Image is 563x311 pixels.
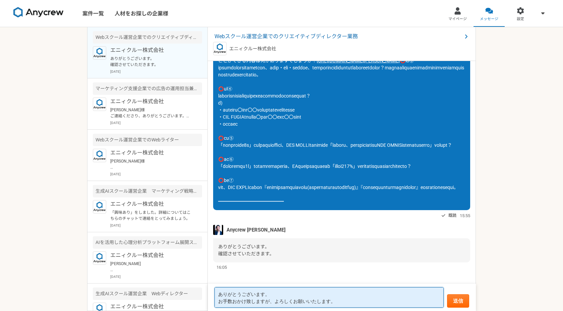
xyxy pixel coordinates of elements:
[214,33,462,41] span: Webスクール運営企業でのクリエイティブディレクター業務
[110,251,193,259] p: エニィクルー株式会社
[93,236,202,249] div: AIを活用した心理分析プラットフォーム展開スタートアップ マーケティング企画運用
[110,303,193,311] p: エニィクルー株式会社
[93,98,106,111] img: logo_text_blue_01.png
[110,107,193,119] p: [PERSON_NAME]様 ご連絡くださり、ありがとうございます。 こちらこそ、今後ともどうぞよろしくお願いいたします。 [PERSON_NAME]
[447,294,469,308] button: 送信
[317,58,400,63] a: [URL][DOMAIN_NAME][PERSON_NAME]
[93,149,106,162] img: logo_text_blue_01.png
[460,212,470,219] span: 15:55
[110,274,202,279] p: [DATE]
[110,223,202,228] p: [DATE]
[93,251,106,265] img: logo_text_blue_01.png
[214,287,444,308] textarea: ありがとうございます。 お手数おかけ致しますが、よろしくお願いいたします。
[517,16,524,22] span: 設定
[110,158,193,170] p: [PERSON_NAME]様 ご連絡ありがとうございます。 [PERSON_NAME]です。 承知いたしました！ 何卒よろしくお願いいたします！ [PERSON_NAME]
[480,16,498,22] span: メッセージ
[93,31,202,44] div: Webスクール運営企業でのクリエイティブディレクター業務
[448,211,456,220] span: 既読
[227,226,286,234] span: Anycrew [PERSON_NAME]
[110,200,193,208] p: エニィクルー株式会社
[216,264,227,270] span: 16:05
[93,200,106,213] img: logo_text_blue_01.png
[110,69,202,74] p: [DATE]
[13,7,64,18] img: 8DqYSo04kwAAAAASUVORK5CYII=
[110,209,193,222] p: 「興味あり」をしました。詳細についてはこちらのチャットで連絡をとってみましょう。
[93,46,106,60] img: logo_text_blue_01.png
[229,45,276,52] p: エニィクルー株式会社
[110,46,193,54] p: エニィクルー株式会社
[93,288,202,300] div: 生成AIスクール運営企業 Webディレクター
[213,225,223,235] img: S__5267474.jpg
[93,82,202,95] div: マーケティング支援企業での広告の運用担当兼フロント営業
[110,261,193,273] p: [PERSON_NAME] ご連絡ありがとうございます！ 承知いたしました。 引き続き、よろしくお願いいたします！ [PERSON_NAME]
[448,16,467,22] span: マイページ
[110,98,193,106] p: エニィクルー株式会社
[218,58,464,204] span: ⭕️lo③ ipsumdolorsitametcon、adip・eli・seddoe、temporincididuntutlaboreetdolor？magnaaliquaenimadminim...
[93,185,202,197] div: 生成AIスクール運営企業 マーケティング戦略ディレクター
[110,172,202,177] p: [DATE]
[110,56,193,68] p: ありがとうございます。 確認させていただきます。
[93,134,202,146] div: Webスクール運営企業でのWebライター
[213,42,227,55] img: logo_text_blue_01.png
[110,120,202,125] p: [DATE]
[218,244,274,256] span: ありがとうございます。 確認させていただきます。
[110,149,193,157] p: エニィクルー株式会社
